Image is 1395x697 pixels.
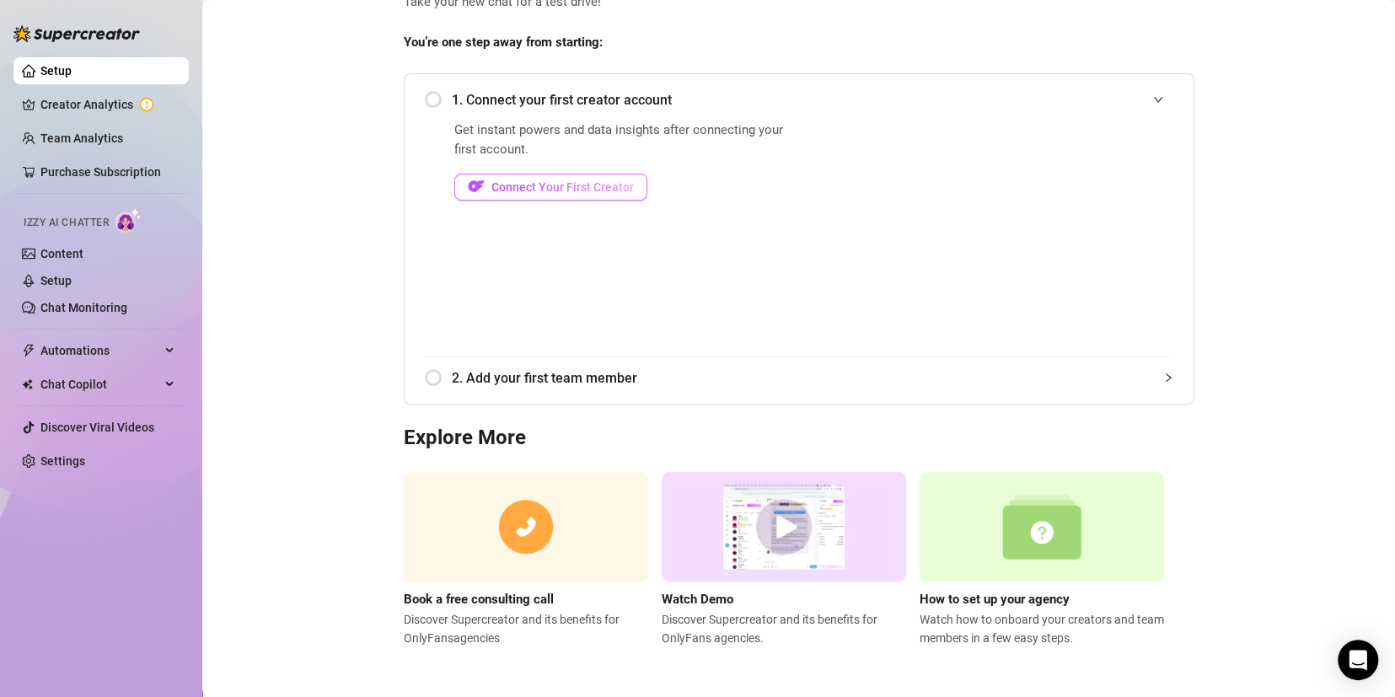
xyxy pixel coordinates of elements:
[452,367,1173,389] span: 2. Add your first team member
[404,472,648,582] img: consulting call
[40,91,175,118] a: Creator Analytics exclamation-circle
[662,592,733,607] strong: Watch Demo
[1338,640,1378,680] div: Open Intercom Messenger
[920,592,1070,607] strong: How to set up your agency
[22,344,35,357] span: thunderbolt
[468,178,485,195] img: OF
[404,472,648,647] a: Book a free consulting callDiscover Supercreator and its benefits for OnlyFansagencies
[404,425,1194,452] h3: Explore More
[40,454,85,468] a: Settings
[836,121,1173,336] iframe: Add Creators
[454,174,794,201] a: OFConnect Your First Creator
[920,472,1164,582] img: setup agency guide
[115,208,142,233] img: AI Chatter
[40,371,160,398] span: Chat Copilot
[40,165,161,179] a: Purchase Subscription
[40,131,123,145] a: Team Analytics
[491,180,634,194] span: Connect Your First Creator
[404,592,554,607] strong: Book a free consulting call
[40,421,154,434] a: Discover Viral Videos
[454,174,647,201] button: OFConnect Your First Creator
[24,215,109,231] span: Izzy AI Chatter
[13,25,140,42] img: logo-BBDzfeDw.svg
[662,472,906,582] img: supercreator demo
[454,121,794,160] span: Get instant powers and data insights after connecting your first account.
[404,35,603,50] strong: You’re one step away from starting:
[1153,94,1163,105] span: expanded
[22,378,33,390] img: Chat Copilot
[40,64,72,78] a: Setup
[40,247,83,260] a: Content
[425,357,1173,399] div: 2. Add your first team member
[662,610,906,647] span: Discover Supercreator and its benefits for OnlyFans agencies.
[40,274,72,287] a: Setup
[40,337,160,364] span: Automations
[920,610,1164,647] span: Watch how to onboard your creators and team members in a few easy steps.
[452,89,1173,110] span: 1. Connect your first creator account
[1163,373,1173,383] span: collapsed
[425,79,1173,121] div: 1. Connect your first creator account
[404,610,648,647] span: Discover Supercreator and its benefits for OnlyFans agencies
[40,301,127,314] a: Chat Monitoring
[920,472,1164,647] a: How to set up your agencyWatch how to onboard your creators and team members in a few easy steps.
[662,472,906,647] a: Watch DemoDiscover Supercreator and its benefits for OnlyFans agencies.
